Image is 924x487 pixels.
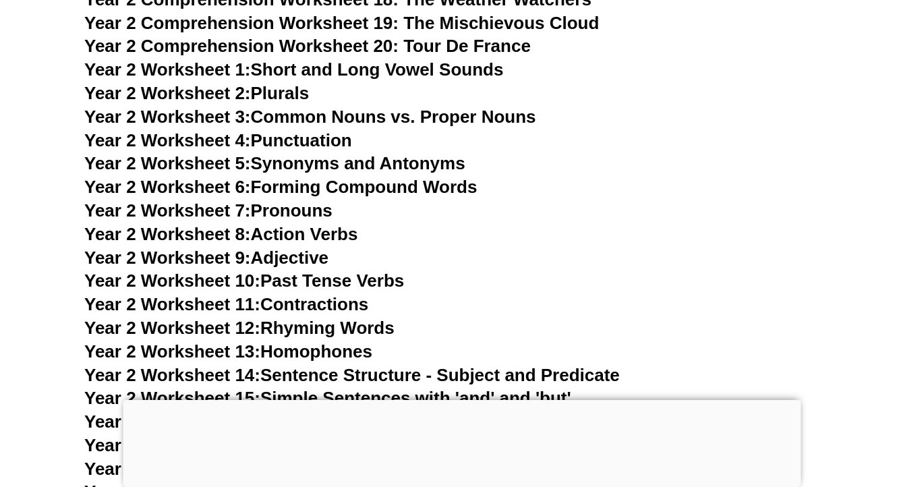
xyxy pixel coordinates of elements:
a: Year 2 Worksheet 3:Common Nouns vs. Proper Nouns [84,107,536,127]
a: Year 2 Worksheet 17:Alphabetical Order [84,435,417,455]
a: Year 2 Worksheet 8:Action Verbs [84,224,357,244]
span: Year 2 Worksheet 14: [84,365,260,385]
span: Year 2 Worksheet 8: [84,224,251,244]
span: Year 2 Worksheet 17: [84,435,260,455]
span: Year 2 Worksheet 5: [84,153,251,173]
a: Year 2 Worksheet 1:Short and Long Vowel Sounds [84,59,503,80]
a: Year 2 Worksheet 14:Sentence Structure - Subject and Predicate [84,365,620,385]
a: Year 2 Worksheet 2:Plurals [84,83,309,103]
a: Year 2 Worksheet 9:Adjective [84,248,328,268]
span: Year 2 Worksheet 7: [84,200,251,221]
iframe: Advertisement [123,400,801,484]
span: Year 2 Worksheet 13: [84,341,260,362]
iframe: Chat Widget [693,335,924,487]
span: Year 2 Worksheet 1: [84,59,251,80]
a: Year 2 Worksheet 7:Pronouns [84,200,333,221]
a: Year 2 Comprehension Worksheet 19: The Mischievous Cloud [84,13,599,33]
span: Year 2 Worksheet 4: [84,130,251,150]
a: Year 2 Comprehension Worksheet 20: Tour De France [84,36,531,56]
span: Year 2 Worksheet 12: [84,318,260,338]
span: Year 2 Worksheet 18: [84,459,260,479]
span: Year 2 Worksheet 3: [84,107,251,127]
span: Year 2 Worksheet 2: [84,83,251,103]
span: Year 2 Worksheet 16: [84,411,260,432]
a: Year 2 Worksheet 11:Contractions [84,294,368,314]
span: Year 2 Worksheet 11: [84,294,260,314]
a: Year 2 Worksheet 12:Rhyming Words [84,318,395,338]
a: Year 2 Worksheet 10:Past Tense Verbs [84,270,404,291]
a: Year 2 Worksheet 5:Synonyms and Antonyms [84,153,465,173]
a: Year 2 Worksheet 16:Capital Letters [84,411,382,432]
span: Year 2 Worksheet 10: [84,270,260,291]
a: Year 2 Worksheet 13:Homophones [84,341,372,362]
a: Year 2 Worksheet 4:Punctuation [84,130,352,150]
span: Year 2 Worksheet 9: [84,248,251,268]
a: Year 2 Worksheet 15:Simple Sentences with 'and' and 'but' [84,388,571,408]
a: Year 2 Worksheet 18:Using 'a' and 'an' [84,459,401,479]
span: Year 2 Worksheet 15: [84,388,260,408]
a: Year 2 Worksheet 6:Forming Compound Words [84,177,477,197]
span: Year 2 Worksheet 6: [84,177,251,197]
